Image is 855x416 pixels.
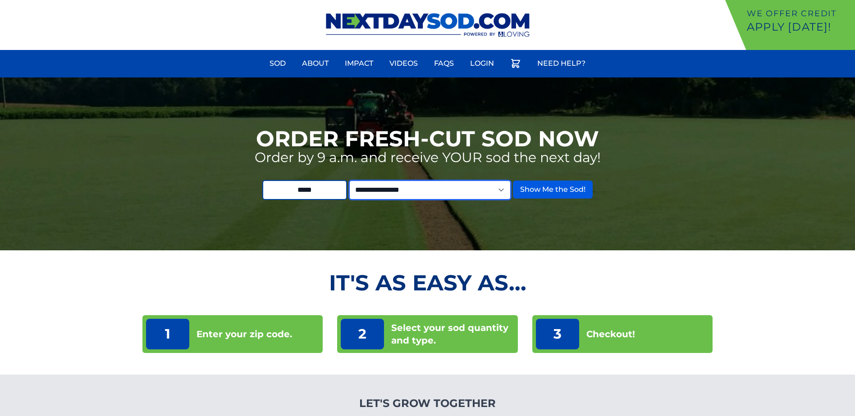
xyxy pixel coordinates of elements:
a: FAQs [429,53,459,74]
h1: Order Fresh-Cut Sod Now [256,128,599,149]
a: Login [465,53,499,74]
a: Impact [339,53,379,74]
p: 1 [146,319,189,349]
h4: Let's Grow Together [311,396,544,411]
p: We offer Credit [747,7,851,20]
button: Show Me the Sod! [513,181,593,199]
p: 2 [341,319,384,349]
p: Select your sod quantity and type. [391,321,514,347]
p: 3 [536,319,579,349]
p: Checkout! [586,328,635,340]
a: Videos [384,53,423,74]
a: About [297,53,334,74]
p: Order by 9 a.m. and receive YOUR sod the next day! [255,149,601,166]
a: Sod [264,53,291,74]
h2: It's as Easy As... [142,272,713,294]
p: Enter your zip code. [197,328,292,340]
p: Apply [DATE]! [747,20,851,34]
a: Need Help? [532,53,591,74]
